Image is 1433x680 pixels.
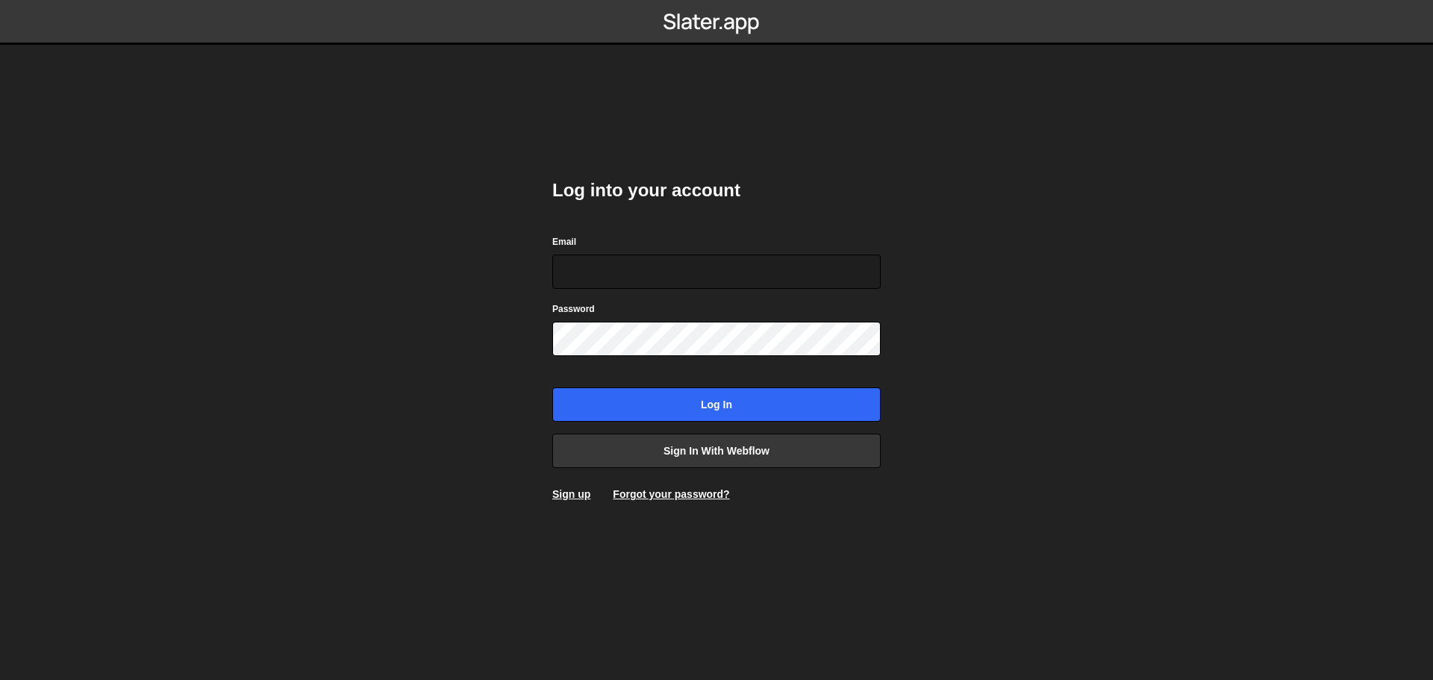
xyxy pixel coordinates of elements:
[552,234,576,249] label: Email
[552,302,595,316] label: Password
[552,178,881,202] h2: Log into your account
[552,488,590,500] a: Sign up
[552,387,881,422] input: Log in
[552,434,881,468] a: Sign in with Webflow
[613,488,729,500] a: Forgot your password?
